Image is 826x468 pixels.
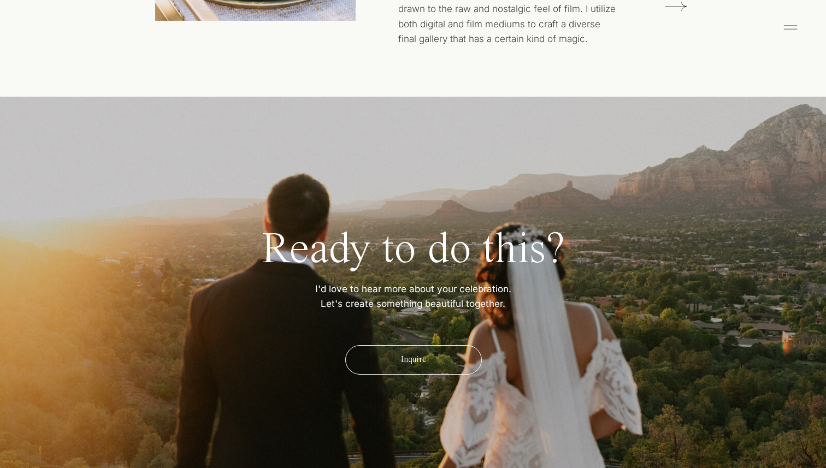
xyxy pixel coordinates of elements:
[314,282,512,319] p: I'd love to hear more about your celebration. Let's create something beautiful together.
[345,345,481,374] a: Inquire
[185,189,393,250] h3: Heirloom Albums and Quality Prints
[238,231,588,275] a: Ready to do this?
[345,345,482,375] div: Inquire
[185,258,371,346] p: I partner with the best in the industry to create heirloom-quality albums designed to last for ge...
[185,164,270,179] a: 04
[140,43,219,57] h2: HOW IT WORKS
